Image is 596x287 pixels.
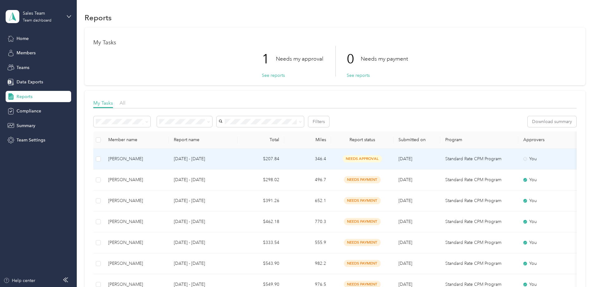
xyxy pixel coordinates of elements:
td: $391.26 [237,191,284,211]
th: Submitted on [393,131,440,149]
p: [DATE] - [DATE] [174,176,232,183]
div: [PERSON_NAME] [108,239,164,246]
div: Miles [289,137,326,142]
th: Approvers [518,131,581,149]
td: 652.1 [284,191,331,211]
p: Standard Rate CPM Program [445,197,513,204]
td: $207.84 [237,149,284,170]
span: Teams [17,64,29,71]
td: $543.90 [237,253,284,274]
span: [DATE] [398,177,412,182]
p: Needs my approval [276,55,323,63]
td: Standard Rate CPM Program [440,191,518,211]
div: [PERSON_NAME] [108,176,164,183]
button: Help center [3,277,35,284]
p: 1 [262,46,276,72]
p: [DATE] - [DATE] [174,218,232,225]
span: needs approval [343,155,382,162]
p: Standard Rate CPM Program [445,156,513,162]
span: needs payment [344,176,381,183]
button: Download summary [528,116,576,127]
span: Home [17,35,29,42]
td: 982.2 [284,253,331,274]
span: My Tasks [93,100,113,106]
div: [PERSON_NAME] [108,156,164,162]
p: [DATE] - [DATE] [174,197,232,204]
span: [DATE] [398,198,412,203]
p: Standard Rate CPM Program [445,239,513,246]
div: [PERSON_NAME] [108,197,164,204]
td: Standard Rate CPM Program [440,232,518,253]
span: [DATE] [398,156,412,161]
button: See reports [262,72,285,79]
td: Standard Rate CPM Program [440,253,518,274]
h1: My Tasks [93,39,577,46]
span: All [120,100,125,106]
span: Reports [17,93,32,100]
td: 496.7 [284,170,331,191]
p: [DATE] - [DATE] [174,260,232,267]
span: needs payment [344,218,381,225]
div: You [523,239,576,246]
span: Report status [336,137,388,142]
p: 0 [347,46,361,72]
div: [PERSON_NAME] [108,218,164,225]
td: $298.02 [237,170,284,191]
span: Data Exports [17,79,43,85]
div: You [523,260,576,267]
p: Standard Rate CPM Program [445,260,513,267]
td: $462.18 [237,211,284,232]
span: Team Settings [17,137,45,143]
div: Member name [108,137,164,142]
p: Standard Rate CPM Program [445,218,513,225]
th: Member name [103,131,169,149]
td: Standard Rate CPM Program [440,211,518,232]
span: Summary [17,122,35,129]
span: Members [17,50,36,56]
div: You [523,176,576,183]
th: Program [440,131,518,149]
td: Standard Rate CPM Program [440,149,518,170]
div: [PERSON_NAME] [108,260,164,267]
td: Standard Rate CPM Program [440,170,518,191]
p: [DATE] - [DATE] [174,239,232,246]
button: Filters [308,116,329,127]
td: 346.4 [284,149,331,170]
span: [DATE] [398,240,412,245]
div: Team dashboard [23,19,51,22]
button: See reports [347,72,370,79]
td: $333.54 [237,232,284,253]
span: [DATE] [398,282,412,287]
div: You [523,156,576,162]
div: Total [242,137,279,142]
h1: Reports [85,14,112,21]
iframe: Everlance-gr Chat Button Frame [561,252,596,287]
p: Needs my payment [361,55,408,63]
div: You [523,197,576,204]
span: [DATE] [398,261,412,266]
th: Report name [169,131,237,149]
span: needs payment [344,239,381,246]
div: Sales Team [23,10,62,17]
span: needs payment [344,260,381,267]
div: You [523,218,576,225]
span: [DATE] [398,219,412,224]
td: 770.3 [284,211,331,232]
span: Compliance [17,108,41,114]
p: Standard Rate CPM Program [445,176,513,183]
p: [DATE] - [DATE] [174,156,232,162]
span: needs payment [344,197,381,204]
td: 555.9 [284,232,331,253]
